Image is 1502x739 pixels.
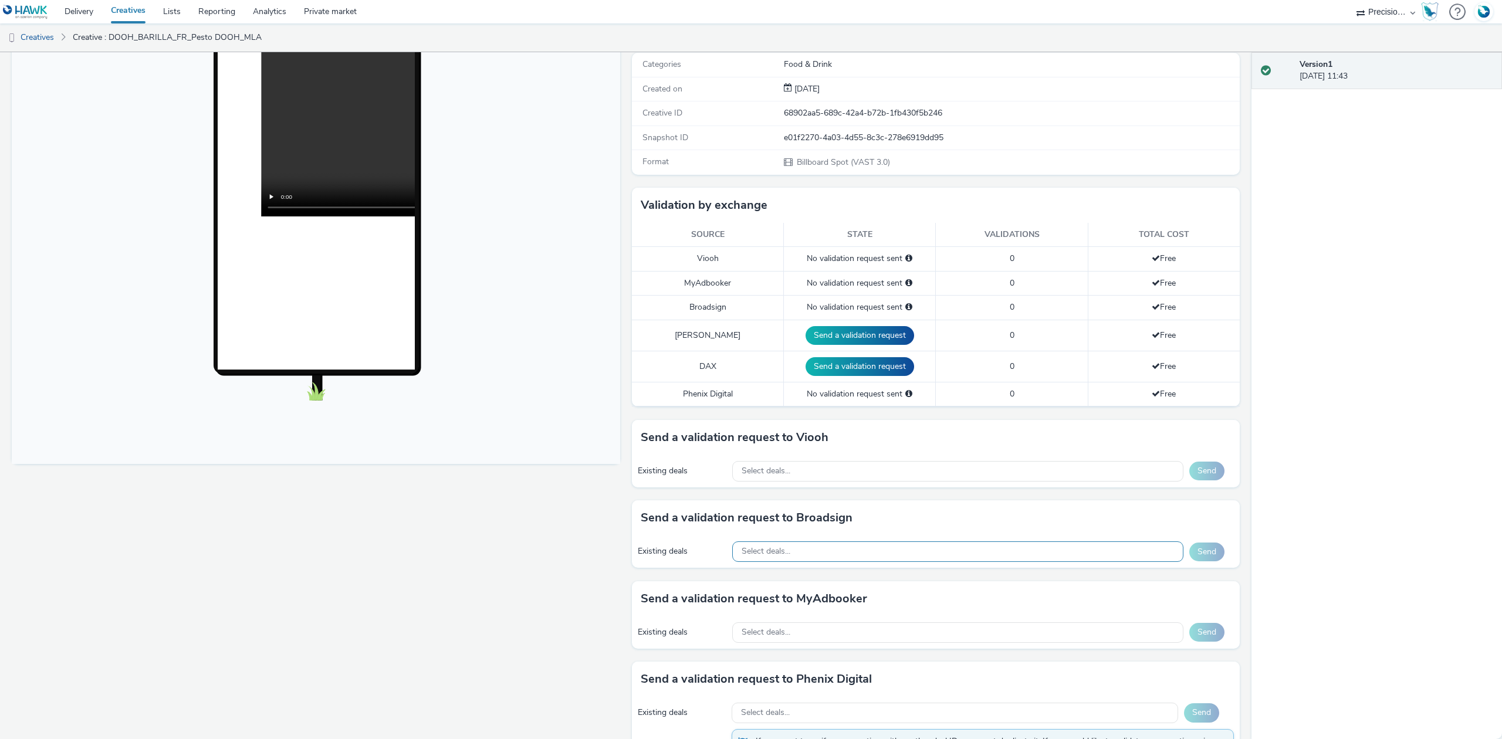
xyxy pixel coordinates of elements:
[790,301,929,313] div: No validation request sent
[632,247,784,271] td: Viooh
[1421,2,1439,21] img: Hawk Academy
[642,156,669,167] span: Format
[1152,277,1176,289] span: Free
[792,83,820,95] div: Creation 15 September 2025, 11:43
[1010,361,1014,372] span: 0
[1010,330,1014,341] span: 0
[790,253,929,265] div: No validation request sent
[806,326,914,345] button: Send a validation request
[3,5,48,19] img: undefined Logo
[632,271,784,295] td: MyAdbooker
[1152,388,1176,399] span: Free
[936,223,1088,247] th: Validations
[905,301,912,313] div: Please select a deal below and click on Send to send a validation request to Broadsign.
[790,277,929,289] div: No validation request sent
[1189,462,1224,480] button: Send
[641,196,767,214] h3: Validation by exchange
[905,253,912,265] div: Please select a deal below and click on Send to send a validation request to Viooh.
[1421,2,1443,21] a: Hawk Academy
[1475,3,1493,21] img: Account FR
[1300,59,1332,70] strong: Version 1
[1152,361,1176,372] span: Free
[742,466,790,476] span: Select deals...
[632,223,784,247] th: Source
[632,320,784,351] td: [PERSON_NAME]
[1010,253,1014,264] span: 0
[641,590,867,608] h3: Send a validation request to MyAdbooker
[1152,301,1176,313] span: Free
[742,547,790,557] span: Select deals...
[641,670,872,688] h3: Send a validation request to Phenix Digital
[1184,703,1219,722] button: Send
[784,132,1239,144] div: e01f2270-4a03-4d55-8c3c-278e6919dd95
[1189,623,1224,642] button: Send
[641,429,828,446] h3: Send a validation request to Viooh
[642,83,682,94] span: Created on
[638,465,727,477] div: Existing deals
[1088,223,1240,247] th: Total cost
[632,351,784,382] td: DAX
[790,388,929,400] div: No validation request sent
[1189,543,1224,561] button: Send
[641,509,853,527] h3: Send a validation request to Broadsign
[1010,301,1014,313] span: 0
[638,707,726,718] div: Existing deals
[638,545,727,557] div: Existing deals
[642,132,688,143] span: Snapshot ID
[792,83,820,94] span: [DATE]
[638,626,727,638] div: Existing deals
[67,23,268,52] a: Creative : DOOH_BARILLA_FR_Pesto DOOH_MLA
[784,107,1239,119] div: 68902aa5-689c-42a4-b72b-1fb430f5b246
[632,296,784,320] td: Broadsign
[784,59,1239,70] div: Food & Drink
[905,388,912,400] div: Please select a deal below and click on Send to send a validation request to Phenix Digital.
[6,32,18,44] img: dooh
[1152,253,1176,264] span: Free
[1010,277,1014,289] span: 0
[642,59,681,70] span: Categories
[905,277,912,289] div: Please select a deal below and click on Send to send a validation request to MyAdbooker.
[806,357,914,376] button: Send a validation request
[1152,330,1176,341] span: Free
[642,107,682,118] span: Creative ID
[784,223,936,247] th: State
[741,708,790,718] span: Select deals...
[796,157,890,168] span: Billboard Spot (VAST 3.0)
[742,628,790,638] span: Select deals...
[1010,388,1014,399] span: 0
[1300,59,1493,83] div: [DATE] 11:43
[632,382,784,406] td: Phenix Digital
